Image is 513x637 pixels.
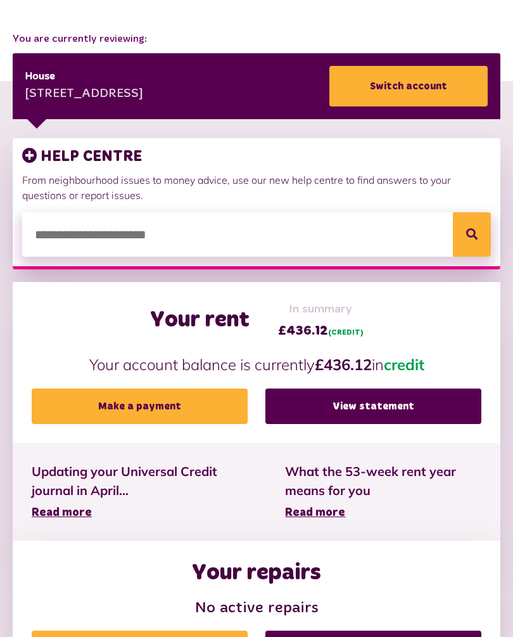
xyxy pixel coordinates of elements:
a: Make a payment [32,389,248,425]
span: What the 53-week rent year means for you [285,463,481,501]
h2: Your repairs [192,560,321,588]
strong: £436.12 [315,356,372,375]
span: You are currently reviewing: [13,32,500,48]
a: Switch account [329,67,488,107]
span: Updating your Universal Credit journal in April... [32,463,247,501]
a: What the 53-week rent year means for you Read more [285,463,481,522]
div: House [25,70,143,85]
span: In summary [278,302,364,319]
h3: HELP CENTRE [22,148,491,167]
div: [STREET_ADDRESS] [25,86,143,105]
span: credit [384,356,424,375]
p: From neighbourhood issues to money advice, use our new help centre to find answers to your questi... [22,173,491,203]
span: (CREDIT) [328,330,364,337]
span: £436.12 [278,322,364,341]
a: Updating your Universal Credit journal in April... Read more [32,463,247,522]
span: Read more [285,508,345,519]
p: Your account balance is currently in [32,354,481,376]
span: Read more [32,508,92,519]
h2: Your rent [150,307,250,335]
a: View statement [265,389,481,425]
h3: No active repairs [32,600,481,619]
